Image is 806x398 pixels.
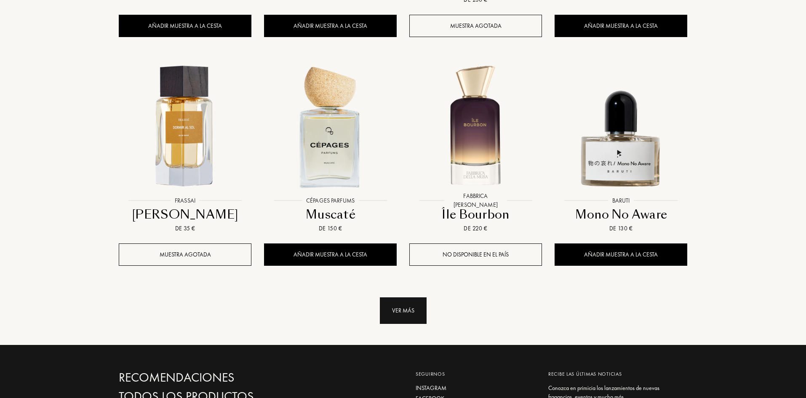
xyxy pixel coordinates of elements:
[120,61,251,192] img: Dormir Al Sol Frassai
[416,370,536,378] div: Seguirnos
[409,52,542,244] a: Île Bourbon Fabbrica Della MusaFabbrica [PERSON_NAME]Île BourbonDe 220 €
[409,243,542,266] div: No disponible en el país
[410,61,541,192] img: Île Bourbon Fabbrica Della Musa
[264,52,397,244] a: Muscaté Cépages ParfumsCépages ParfumsMuscatéDe 150 €
[555,243,687,266] div: Añadir muestra a la cesta
[555,52,687,244] a: Mono No Aware BarutiBarutiMono No AwareDe 130 €
[264,243,397,266] div: Añadir muestra a la cesta
[409,15,542,37] div: Muestra agotada
[416,384,536,393] a: Instagram
[122,224,248,233] div: De 35 €
[267,224,393,233] div: De 150 €
[119,52,251,244] a: Dormir Al Sol FrassaiFrassai[PERSON_NAME]De 35 €
[380,297,427,324] div: Ver más
[119,370,300,385] a: Recomendaciones
[555,15,687,37] div: Añadir muestra a la cesta
[413,224,539,233] div: De 220 €
[265,61,396,192] img: Muscaté Cépages Parfums
[548,370,681,378] div: Recibe las últimas noticias
[555,61,686,192] img: Mono No Aware Baruti
[119,243,251,266] div: Muestra agotada
[264,15,397,37] div: Añadir muestra a la cesta
[558,224,684,233] div: De 130 €
[119,15,251,37] div: Añadir muestra a la cesta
